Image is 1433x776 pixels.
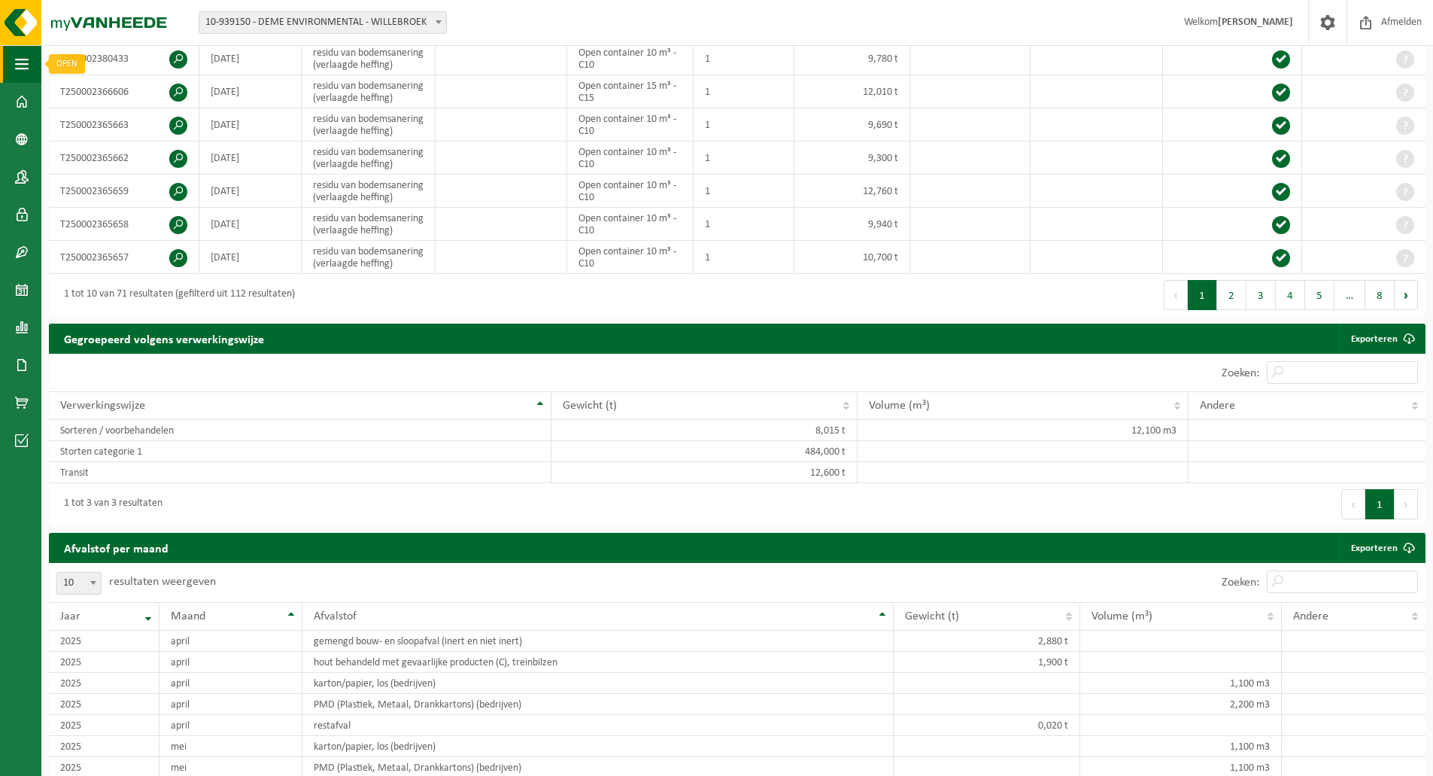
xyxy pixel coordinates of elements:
span: 10-939150 - DEME ENVIRONMENTAL - WILLEBROEK [199,12,446,33]
span: Maand [171,610,205,622]
td: 0,020 t [894,715,1080,736]
td: 1 [694,208,794,241]
span: Gewicht (t) [563,400,617,412]
td: 8,015 t [551,420,858,441]
td: Open container 10 m³ - C10 [567,208,694,241]
button: Previous [1164,280,1188,310]
label: resultaten weergeven [109,576,216,588]
button: 1 [1365,489,1395,519]
span: Afvalstof [314,610,357,622]
td: 1,100 m3 [1080,736,1281,757]
td: restafval [302,715,894,736]
label: Zoeken: [1222,367,1259,379]
td: 2,200 m3 [1080,694,1281,715]
td: 9,940 t [794,208,910,241]
td: T250002365659 [49,175,199,208]
td: 2025 [49,673,159,694]
span: Andere [1200,400,1235,412]
button: Previous [1341,489,1365,519]
button: 5 [1305,280,1334,310]
td: 1 [694,75,794,108]
td: april [159,652,302,673]
td: 2025 [49,631,159,652]
td: [DATE] [199,75,302,108]
td: 2025 [49,736,159,757]
td: Storten categorie 1 [49,441,551,462]
td: karton/papier, los (bedrijven) [302,736,894,757]
td: residu van bodemsanering (verlaagde heffing) [302,175,436,208]
button: Next [1395,280,1418,310]
td: [DATE] [199,108,302,142]
div: 1 tot 10 van 71 resultaten (gefilterd uit 112 resultaten) [56,281,295,309]
td: 10,700 t [794,241,910,274]
td: residu van bodemsanering (verlaagde heffing) [302,208,436,241]
span: 10 [56,572,102,595]
td: residu van bodemsanering (verlaagde heffing) [302,142,436,175]
td: 484,000 t [551,441,858,462]
td: 1 [694,241,794,274]
h2: Gegroepeerd volgens verwerkingswijze [49,324,279,353]
td: 12,100 m3 [858,420,1189,441]
td: T250002365658 [49,208,199,241]
a: Exporteren [1339,533,1424,563]
td: Open container 10 m³ - C10 [567,42,694,75]
td: T250002365657 [49,241,199,274]
span: Volume (m³) [1091,610,1152,622]
td: residu van bodemsanering (verlaagde heffing) [302,241,436,274]
td: 1,100 m3 [1080,673,1281,694]
td: Open container 10 m³ - C10 [567,142,694,175]
td: [DATE] [199,241,302,274]
td: T250002365663 [49,108,199,142]
td: 1,900 t [894,652,1080,673]
td: 12,760 t [794,175,910,208]
td: hout behandeld met gevaarlijke producten (C), treinbilzen [302,652,894,673]
td: T250002380433 [49,42,199,75]
a: Exporteren [1339,324,1424,354]
td: [DATE] [199,175,302,208]
td: 2,880 t [894,631,1080,652]
td: Open container 10 m³ - C10 [567,108,694,142]
span: Gewicht (t) [905,610,959,622]
td: 12,600 t [551,462,858,483]
td: 9,300 t [794,142,910,175]
td: residu van bodemsanering (verlaagde heffing) [302,42,436,75]
td: Transit [49,462,551,483]
td: 9,780 t [794,42,910,75]
td: 2025 [49,694,159,715]
td: 2025 [49,715,159,736]
td: 2025 [49,652,159,673]
td: april [159,694,302,715]
td: PMD (Plastiek, Metaal, Drankkartons) (bedrijven) [302,694,894,715]
td: Sorteren / voorbehandelen [49,420,551,441]
td: T250002365662 [49,142,199,175]
td: [DATE] [199,208,302,241]
strong: [PERSON_NAME] [1218,17,1293,28]
td: [DATE] [199,142,302,175]
label: Zoeken: [1222,577,1259,589]
td: april [159,715,302,736]
td: Open container 10 m³ - C10 [567,175,694,208]
button: 2 [1217,280,1246,310]
td: T250002366606 [49,75,199,108]
div: 1 tot 3 van 3 resultaten [56,491,162,518]
td: 1 [694,108,794,142]
span: Jaar [60,610,80,622]
button: 3 [1246,280,1276,310]
span: Volume (m³) [869,400,930,412]
td: karton/papier, los (bedrijven) [302,673,894,694]
td: residu van bodemsanering (verlaagde heffing) [302,75,436,108]
span: Andere [1293,610,1328,622]
button: 4 [1276,280,1305,310]
span: Verwerkingswijze [60,400,145,412]
td: gemengd bouw- en sloopafval (inert en niet inert) [302,631,894,652]
button: Next [1395,489,1418,519]
td: [DATE] [199,42,302,75]
td: mei [159,736,302,757]
td: 1 [694,42,794,75]
td: 1 [694,175,794,208]
td: 12,010 t [794,75,910,108]
h2: Afvalstof per maand [49,533,184,562]
td: Open container 15 m³ - C15 [567,75,694,108]
button: 1 [1188,280,1217,310]
td: april [159,673,302,694]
